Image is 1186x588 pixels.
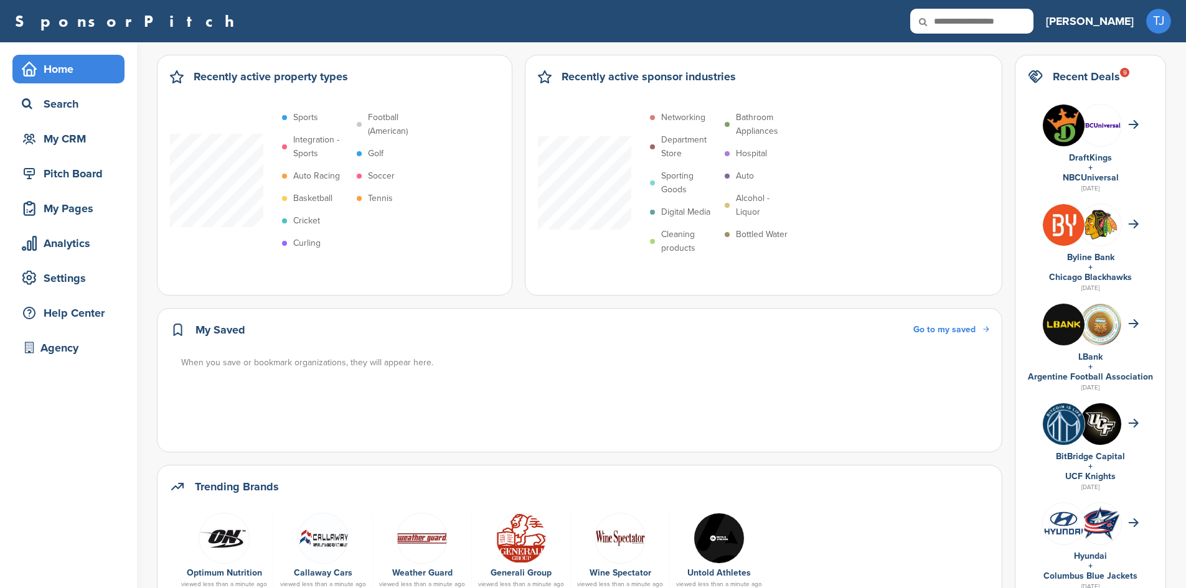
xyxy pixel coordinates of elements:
[1074,551,1107,561] a: Hyundai
[194,68,348,85] h2: Recently active property types
[195,478,279,495] h2: Trending Brands
[1046,7,1134,35] a: [PERSON_NAME]
[1069,152,1112,163] a: DraftKings
[19,232,125,254] div: Analytics
[1043,403,1085,445] img: Vytwwxfl 400x400
[1049,272,1132,282] a: Chicago Blackhawks
[676,581,762,587] div: viewed less than a minute ago
[1088,461,1093,472] a: +
[577,581,663,587] div: viewed less than a minute ago
[293,111,318,124] p: Sports
[1080,209,1121,240] img: Open uri20141112 64162 w7ezf4?1415807816
[199,513,250,564] img: Data
[181,356,991,370] div: When you save or bookmark organizations, they will appear here.
[478,581,564,587] div: viewed less than a minute ago
[19,128,125,150] div: My CRM
[1028,382,1153,393] div: [DATE]
[1056,451,1125,462] a: BitBridge Capital
[1043,510,1085,537] img: Screen shot 2016 08 15 at 1.23.01 pm
[181,513,267,562] a: Data
[1088,362,1093,372] a: +
[294,567,352,578] a: Callaway Cars
[1028,482,1153,493] div: [DATE]
[1088,561,1093,571] a: +
[661,228,718,255] p: Cleaning products
[661,133,718,161] p: Department Store
[1067,252,1114,263] a: Byline Bank
[661,169,718,197] p: Sporting Goods
[577,513,663,562] a: Data
[736,147,767,161] p: Hospital
[195,321,245,338] h2: My Saved
[19,267,125,289] div: Settings
[397,513,448,564] img: Data
[12,90,125,118] a: Search
[1028,282,1153,294] div: [DATE]
[1053,68,1120,85] h2: Recent Deals
[1080,403,1121,445] img: Tardm8ao 400x400
[12,124,125,153] a: My CRM
[15,13,242,29] a: SponsorPitch
[293,169,340,183] p: Auto Racing
[478,513,564,562] a: Open uri20141112 50798 y6xmsn
[12,55,125,83] a: Home
[12,159,125,188] a: Pitch Board
[590,567,651,578] a: Wine Spectator
[12,194,125,223] a: My Pages
[687,567,751,578] a: Untold Athletes
[181,581,267,587] div: viewed less than a minute ago
[1043,204,1085,246] img: I0zoso7r 400x400
[1088,262,1093,273] a: +
[280,581,366,587] div: viewed less than a minute ago
[1080,105,1121,146] img: Nbcuniversal 400x400
[1043,571,1137,581] a: Columbus Blue Jackets
[392,567,453,578] a: Weather Guard
[1028,371,1153,382] a: Argentine Football Association
[1146,9,1171,34] span: TJ
[913,323,989,337] a: Go to my saved
[1088,162,1093,173] a: +
[368,147,384,161] p: Golf
[661,111,705,124] p: Networking
[379,513,465,562] a: Data
[12,334,125,362] a: Agency
[1065,471,1116,482] a: UCF Knights
[562,68,736,85] h2: Recently active sponsor industries
[736,169,754,183] p: Auto
[736,111,793,138] p: Bathroom Appliances
[12,299,125,327] a: Help Center
[187,567,262,578] a: Optimum Nutrition
[12,264,125,292] a: Settings
[736,192,793,219] p: Alcohol - Liquor
[1046,12,1134,30] h3: [PERSON_NAME]
[1028,183,1153,194] div: [DATE]
[368,192,393,205] p: Tennis
[1043,105,1085,146] img: Draftkings logo
[1080,304,1121,345] img: Mekkrcj8 400x400
[379,581,465,587] div: viewed less than a minute ago
[19,93,125,115] div: Search
[661,205,710,219] p: Digital Media
[368,169,395,183] p: Soccer
[1078,352,1103,362] a: LBank
[1043,304,1085,345] img: ag0puoq 400x400
[368,111,425,138] p: Football (American)
[19,302,125,324] div: Help Center
[293,236,321,250] p: Curling
[293,133,351,161] p: Integration - Sports
[913,324,976,335] span: Go to my saved
[676,513,762,562] a: Untold
[19,197,125,220] div: My Pages
[496,513,547,564] img: Open uri20141112 50798 y6xmsn
[491,567,552,578] a: Generali Group
[280,513,366,562] a: Callawaycars
[1063,172,1119,183] a: NBCUniversal
[1080,505,1121,541] img: Open uri20141112 64162 6w5wq4?1415811489
[595,513,646,564] img: Data
[19,162,125,185] div: Pitch Board
[19,58,125,80] div: Home
[298,513,349,564] img: Callawaycars
[12,229,125,258] a: Analytics
[736,228,788,241] p: Bottled Water
[293,192,332,205] p: Basketball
